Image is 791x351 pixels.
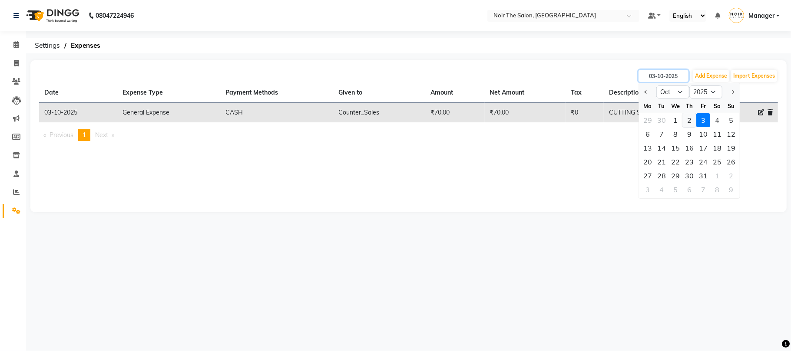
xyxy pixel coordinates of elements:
[724,183,738,197] div: 9
[83,131,86,139] span: 1
[30,38,64,53] span: Settings
[710,99,724,113] div: Sa
[724,155,738,169] div: Sunday, October 26, 2025
[710,127,724,141] div: Saturday, October 11, 2025
[682,127,696,141] div: Thursday, October 9, 2025
[641,141,655,155] div: 13
[117,103,220,123] td: General Expense
[641,183,655,197] div: Monday, November 3, 2025
[669,127,682,141] div: 8
[724,155,738,169] div: 26
[655,127,669,141] div: Tuesday, October 7, 2025
[566,83,604,103] th: Tax
[682,155,696,169] div: Thursday, October 23, 2025
[696,99,710,113] div: Fr
[689,85,722,98] select: Select year
[642,85,650,99] button: Previous month
[641,169,655,183] div: Monday, October 27, 2025
[39,83,117,103] th: Date
[669,113,682,127] div: Wednesday, October 1, 2025
[682,99,696,113] div: Th
[655,169,669,183] div: 28
[696,169,710,183] div: Friday, October 31, 2025
[724,113,738,127] div: 5
[39,129,778,141] nav: Pagination
[724,183,738,197] div: Sunday, November 9, 2025
[682,183,696,197] div: 6
[710,141,724,155] div: 18
[724,169,738,183] div: Sunday, November 2, 2025
[748,11,774,20] span: Manager
[655,113,669,127] div: Tuesday, September 30, 2025
[639,70,688,82] input: PLACEHOLDER.DATE
[669,127,682,141] div: Wednesday, October 8, 2025
[566,103,604,123] td: ₹0
[724,127,738,141] div: Sunday, October 12, 2025
[696,169,710,183] div: 31
[669,141,682,155] div: 15
[682,127,696,141] div: 9
[333,103,425,123] td: Counter_Sales
[485,103,566,123] td: ₹70.00
[39,103,117,123] td: 03-10-2025
[425,103,485,123] td: ₹70.00
[710,155,724,169] div: Saturday, October 25, 2025
[731,70,777,82] button: Import Expenses
[655,127,669,141] div: 7
[710,169,724,183] div: 1
[724,169,738,183] div: 2
[669,169,682,183] div: Wednesday, October 29, 2025
[682,169,696,183] div: 30
[682,113,696,127] div: Thursday, October 2, 2025
[682,141,696,155] div: Thursday, October 16, 2025
[604,103,714,123] td: CUTTING SHEETS
[655,183,669,197] div: Tuesday, November 4, 2025
[66,38,105,53] span: Expenses
[682,155,696,169] div: 23
[655,99,669,113] div: Tu
[655,169,669,183] div: Tuesday, October 28, 2025
[724,113,738,127] div: Sunday, October 5, 2025
[655,141,669,155] div: Tuesday, October 14, 2025
[96,3,134,28] b: 08047224946
[682,141,696,155] div: 16
[693,70,729,82] button: Add Expense
[710,113,724,127] div: 4
[710,127,724,141] div: 11
[696,127,710,141] div: Friday, October 10, 2025
[696,113,710,127] div: 3
[220,83,333,103] th: Payment Methods
[710,141,724,155] div: Saturday, October 18, 2025
[641,141,655,155] div: Monday, October 13, 2025
[682,183,696,197] div: Thursday, November 6, 2025
[669,113,682,127] div: 1
[669,141,682,155] div: Wednesday, October 15, 2025
[724,141,738,155] div: 19
[669,155,682,169] div: 22
[641,127,655,141] div: Monday, October 6, 2025
[669,183,682,197] div: Wednesday, November 5, 2025
[656,85,689,98] select: Select month
[710,113,724,127] div: Saturday, October 4, 2025
[696,183,710,197] div: Friday, November 7, 2025
[655,155,669,169] div: Tuesday, October 21, 2025
[696,141,710,155] div: 17
[641,127,655,141] div: 6
[425,83,485,103] th: Amount
[220,103,333,123] td: CASH
[710,169,724,183] div: Saturday, November 1, 2025
[655,141,669,155] div: 14
[696,155,710,169] div: 24
[655,113,669,127] div: 30
[682,169,696,183] div: Thursday, October 30, 2025
[696,127,710,141] div: 10
[641,99,655,113] div: Mo
[710,155,724,169] div: 25
[641,155,655,169] div: Monday, October 20, 2025
[696,141,710,155] div: Friday, October 17, 2025
[641,155,655,169] div: 20
[696,155,710,169] div: Friday, October 24, 2025
[669,155,682,169] div: Wednesday, October 22, 2025
[485,83,566,103] th: Net Amount
[117,83,220,103] th: Expense Type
